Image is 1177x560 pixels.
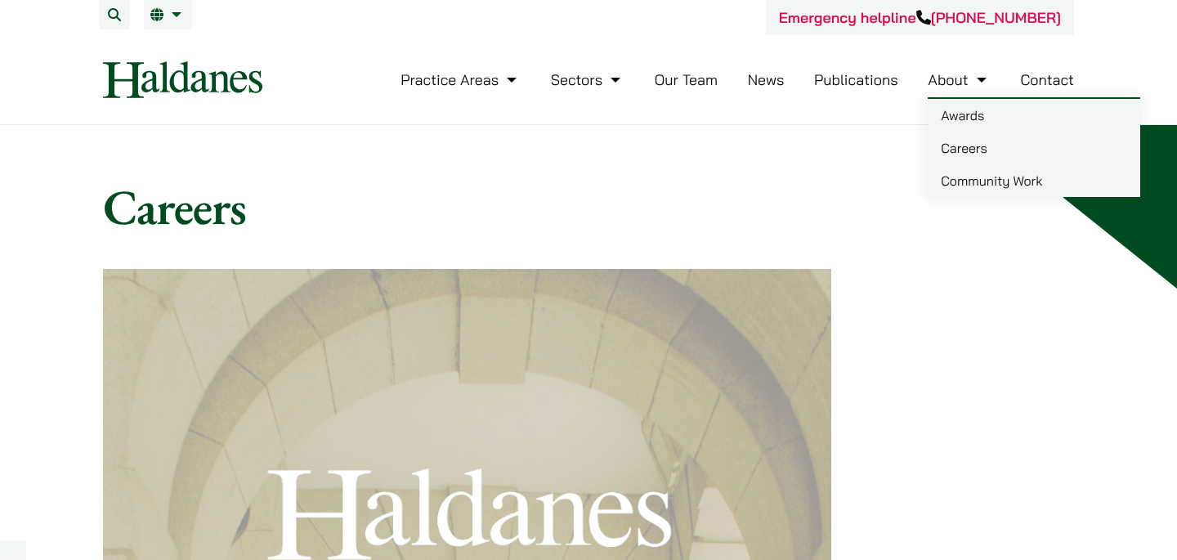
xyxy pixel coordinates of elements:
img: Logo of Haldanes [103,61,262,98]
a: Publications [814,70,898,89]
a: Contact [1020,70,1074,89]
a: Awards [928,99,1140,132]
a: News [748,70,785,89]
a: Our Team [655,70,718,89]
a: EN [150,8,186,21]
a: Practice Areas [401,70,521,89]
a: Sectors [551,70,624,89]
a: Careers [928,132,1140,164]
h1: Careers [103,177,1074,236]
a: About [928,70,990,89]
a: Community Work [928,164,1140,197]
a: Emergency helpline[PHONE_NUMBER] [779,8,1061,27]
